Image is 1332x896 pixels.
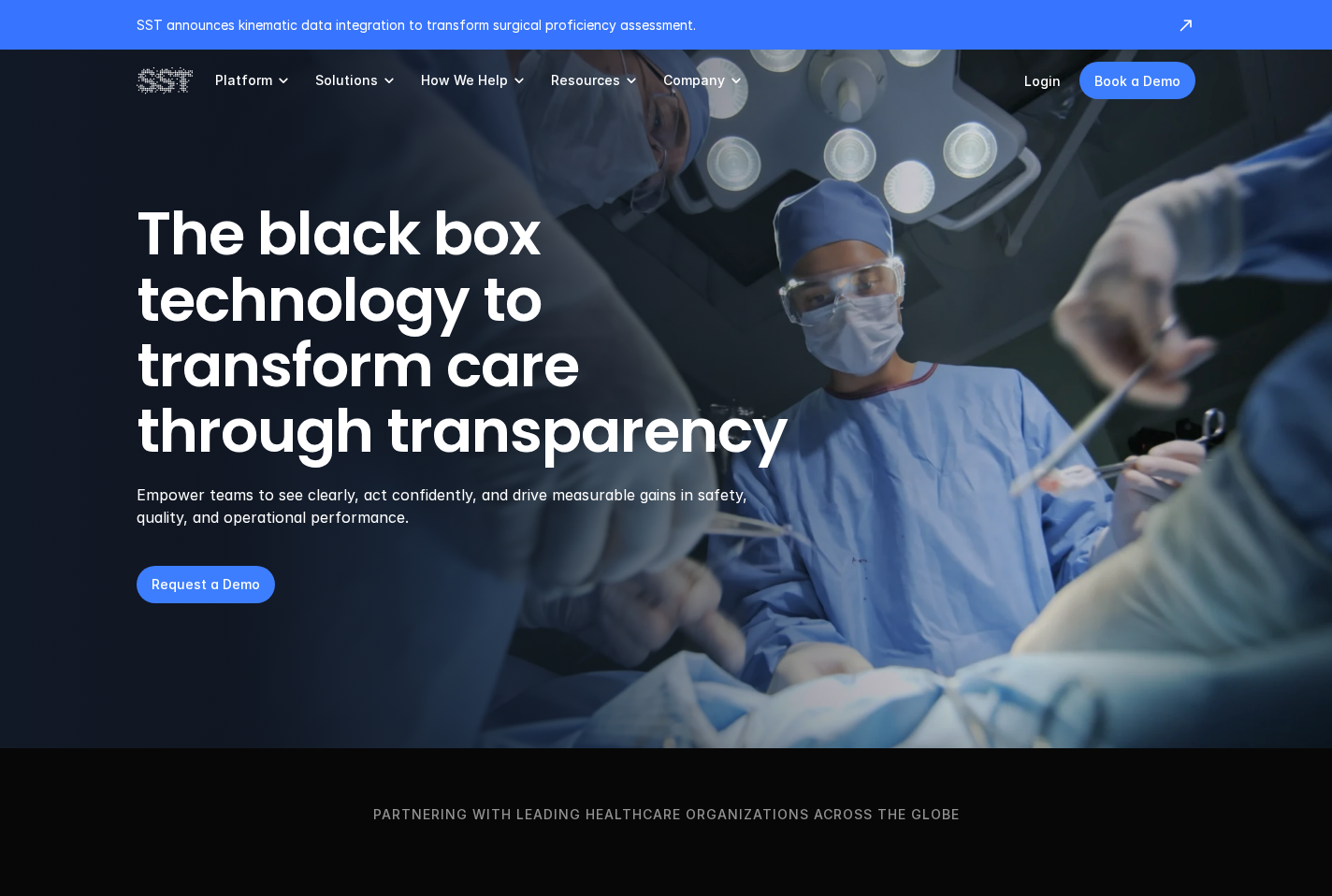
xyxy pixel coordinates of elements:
[1094,71,1180,91] p: Book a Demo
[215,72,272,89] p: Platform
[137,65,193,96] img: SST logo
[315,72,378,89] p: Solutions
[137,15,1158,35] p: SST announces kinematic data integration to transform surgical proficiency assessment.
[551,72,620,89] p: Resources
[137,201,877,465] h1: The black box technology to transform care through transparency
[215,50,293,111] a: Platform
[663,72,725,89] p: Company
[421,72,508,89] p: How We Help
[1024,73,1061,89] a: Login
[152,574,260,594] p: Request a Demo
[137,484,772,528] p: Empower teams to see clearly, act confidently, and drive measurable gains in safety, quality, and...
[137,566,275,603] a: Request a Demo
[1079,62,1195,99] a: Book a Demo
[32,804,1300,825] p: Partnering with leading healthcare organizations across the globe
